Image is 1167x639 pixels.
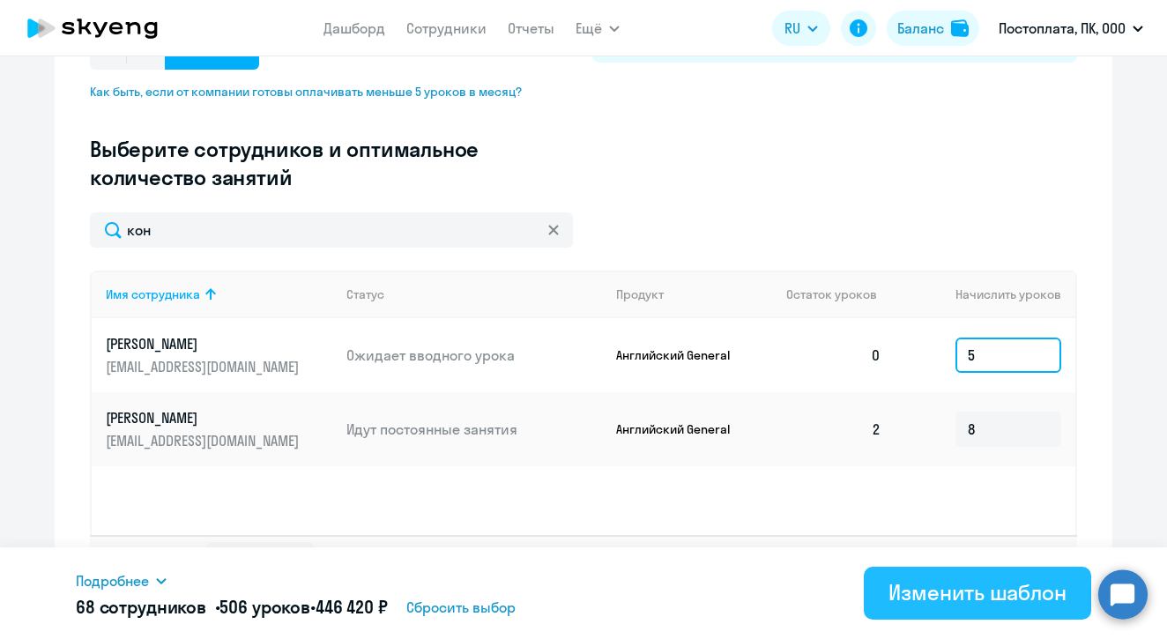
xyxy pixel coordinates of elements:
span: RU [784,18,800,39]
td: 0 [772,318,896,392]
span: 446 420 ₽ [316,596,388,618]
p: Постоплата, ПК, ООО [999,18,1126,39]
a: [PERSON_NAME][EMAIL_ADDRESS][DOMAIN_NAME] [106,334,332,376]
input: Поиск по имени, email, продукту или статусу [90,212,573,248]
span: Подробнее [76,570,149,591]
button: Балансbalance [887,11,979,46]
img: balance [951,19,969,37]
div: Имя сотрудника [106,286,332,302]
div: Остаток уроков [786,286,896,302]
td: 2 [772,392,896,466]
span: Остаток уроков [786,286,877,302]
p: [EMAIL_ADDRESS][DOMAIN_NAME] [106,357,303,376]
button: Изменить шаблон [864,567,1091,620]
div: Продукт [616,286,773,302]
button: Ещё [576,11,620,46]
th: Начислить уроков [896,271,1075,318]
div: Баланс [897,18,944,39]
p: Английский General [616,347,748,363]
p: [PERSON_NAME] [106,408,303,427]
a: Сотрудники [406,19,487,37]
h3: Выберите сотрудников и оптимальное количество занятий [90,135,536,191]
h5: 68 сотрудников • • [76,595,387,620]
a: [PERSON_NAME][EMAIL_ADDRESS][DOMAIN_NAME] [106,408,332,450]
button: Постоплата, ПК, ООО [990,7,1152,49]
div: Продукт [616,286,664,302]
p: [EMAIL_ADDRESS][DOMAIN_NAME] [106,431,303,450]
div: Статус [346,286,602,302]
a: Отчеты [508,19,554,37]
p: Ожидает вводного урока [346,346,602,365]
span: Сбросить выбор [406,597,516,618]
div: Имя сотрудника [106,286,200,302]
button: RU [772,11,830,46]
span: 506 уроков [219,596,310,618]
div: Изменить шаблон [888,578,1067,606]
span: Ещё [576,18,602,39]
a: Дашборд [323,19,385,37]
p: Идут постоянные занятия [346,420,602,439]
span: Как быть, если от компании готовы оплачивать меньше 5 уроков в месяц? [90,84,536,100]
div: Статус [346,286,384,302]
p: [PERSON_NAME] [106,334,303,353]
p: Английский General [616,421,748,437]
